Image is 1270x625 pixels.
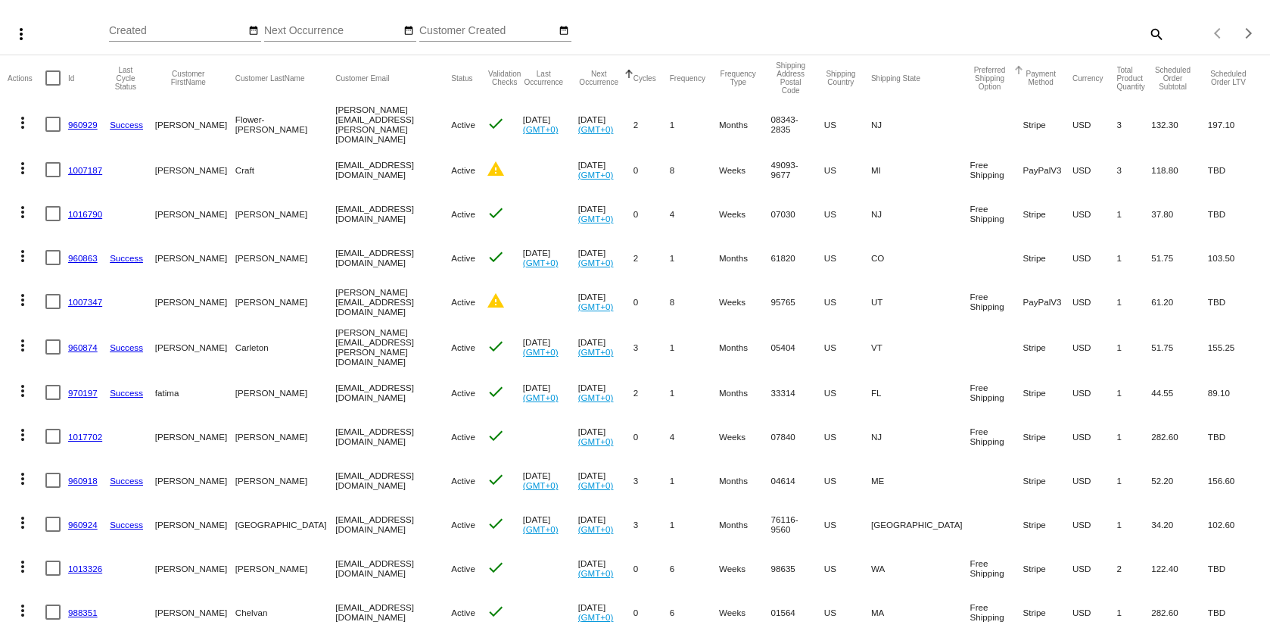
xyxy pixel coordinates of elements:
mat-cell: Stripe [1023,546,1072,590]
mat-cell: US [824,192,871,236]
mat-cell: 4 [670,192,719,236]
button: Next page [1234,18,1264,48]
mat-cell: USD [1072,502,1117,546]
mat-icon: check [487,114,505,133]
a: (GMT+0) [578,568,614,578]
mat-cell: Stripe [1023,192,1072,236]
mat-cell: 8 [670,280,719,323]
mat-cell: 103.50 [1208,236,1262,280]
mat-cell: [EMAIL_ADDRESS][DOMAIN_NAME] [335,458,451,502]
mat-cell: USD [1072,546,1117,590]
mat-cell: 8 [670,148,719,192]
mat-cell: 98635 [771,546,824,590]
mat-icon: check [487,602,505,620]
mat-cell: [PERSON_NAME] [155,458,235,502]
mat-cell: US [824,323,871,370]
mat-cell: 08343-2835 [771,101,824,148]
a: 960874 [68,342,98,352]
mat-cell: 2 [633,236,670,280]
mat-cell: [PERSON_NAME] [155,546,235,590]
span: Active [451,342,475,352]
mat-icon: check [487,204,505,222]
mat-cell: [EMAIL_ADDRESS][DOMAIN_NAME] [335,414,451,458]
mat-cell: [DATE] [578,101,633,148]
mat-cell: Free Shipping [970,148,1023,192]
a: (GMT+0) [523,258,559,267]
mat-cell: 51.75 [1151,323,1208,370]
mat-cell: [PERSON_NAME] [235,414,336,458]
button: Change sorting for CustomerFirstName [155,70,222,86]
a: (GMT+0) [578,214,614,223]
mat-cell: [PERSON_NAME] [155,323,235,370]
mat-cell: [PERSON_NAME] [155,502,235,546]
mat-cell: [DATE] [523,458,578,502]
mat-cell: USD [1072,148,1117,192]
a: (GMT+0) [578,392,614,402]
mat-icon: warning [487,160,505,178]
mat-header-cell: Total Product Quantity [1117,55,1152,101]
mat-cell: 61.20 [1151,280,1208,323]
mat-cell: 1 [1117,192,1152,236]
mat-cell: CO [871,236,970,280]
mat-cell: 2 [633,101,670,148]
mat-cell: TBD [1208,280,1262,323]
mat-cell: 0 [633,280,670,323]
span: Active [451,120,475,130]
mat-cell: 1 [1117,414,1152,458]
mat-cell: US [824,148,871,192]
a: 960924 [68,520,98,530]
mat-cell: Months [719,101,771,148]
mat-cell: 52.20 [1151,458,1208,502]
mat-cell: 89.10 [1208,370,1262,414]
mat-cell: Free Shipping [970,546,1023,590]
mat-cell: [DATE] [523,323,578,370]
a: (GMT+0) [578,612,614,622]
button: Change sorting for Frequency [670,73,705,83]
mat-cell: 156.60 [1208,458,1262,502]
mat-cell: Free Shipping [970,192,1023,236]
mat-icon: check [487,383,505,401]
mat-cell: [DATE] [578,414,633,458]
mat-cell: Stripe [1023,502,1072,546]
button: Change sorting for PreferredShippingOption [970,66,1010,91]
mat-cell: 1 [1117,370,1152,414]
mat-cell: [DATE] [578,280,633,323]
mat-cell: 0 [633,546,670,590]
mat-icon: more_vert [14,426,32,444]
mat-cell: US [824,458,871,502]
mat-icon: date_range [403,25,414,37]
mat-icon: check [487,514,505,533]
mat-cell: [PERSON_NAME] [155,280,235,323]
mat-cell: USD [1072,414,1117,458]
a: 1017702 [68,432,102,442]
mat-cell: TBD [1208,192,1262,236]
mat-cell: [EMAIL_ADDRESS][DOMAIN_NAME] [335,148,451,192]
mat-cell: [DATE] [523,101,578,148]
mat-cell: 34.20 [1151,502,1208,546]
mat-cell: USD [1072,280,1117,323]
mat-cell: USD [1072,101,1117,148]
button: Change sorting for PaymentMethod.Type [1023,70,1059,86]
mat-cell: [DATE] [578,502,633,546]
mat-cell: 132.30 [1151,101,1208,148]
span: Active [451,608,475,617]
mat-cell: 0 [633,148,670,192]
mat-cell: USD [1072,323,1117,370]
mat-cell: 1 [670,458,719,502]
mat-cell: Months [719,323,771,370]
span: Active [451,520,475,530]
mat-cell: [PERSON_NAME] [235,546,336,590]
mat-cell: 1 [1117,236,1152,280]
span: Active [451,476,475,486]
mat-cell: [EMAIL_ADDRESS][DOMAIN_NAME] [335,546,451,590]
mat-cell: [EMAIL_ADDRESS][DOMAIN_NAME] [335,502,451,546]
mat-header-cell: Validation Checks [487,55,523,101]
mat-cell: 3 [633,323,670,370]
mat-icon: more_vert [14,382,32,400]
mat-cell: [DATE] [578,458,633,502]
mat-cell: PayPalV3 [1023,280,1072,323]
mat-icon: warning [487,292,505,310]
mat-cell: USD [1072,458,1117,502]
mat-cell: 95765 [771,280,824,323]
mat-cell: US [824,236,871,280]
